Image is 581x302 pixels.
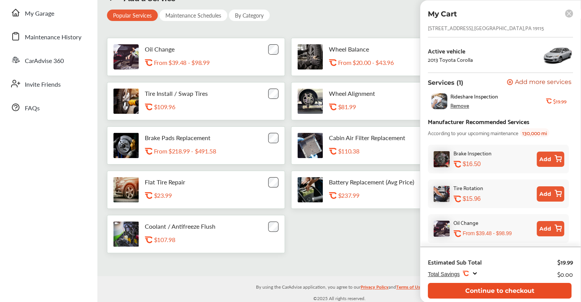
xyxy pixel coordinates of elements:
[434,186,450,202] img: tire-rotation-thumb.jpg
[453,183,483,192] div: Tire Rotation
[507,79,573,86] a: Add more services
[428,47,473,54] div: Active vehicle
[428,283,571,299] button: Continue to checkout
[542,44,573,66] img: 8373_st0640_046.jpg
[25,80,61,90] span: Invite Friends
[428,10,457,18] p: My Cart
[145,45,175,53] p: Oil Change
[25,56,64,66] span: CarAdvise 360
[361,283,388,294] a: Privacy Policy
[515,79,571,86] span: Add more services
[154,147,216,155] p: From $218.99 - $491.58
[329,45,369,53] p: Wheel Balance
[7,26,90,46] a: Maintenance History
[229,10,270,21] div: By Category
[298,177,323,202] img: battery-replacement-thumb.jpg
[537,152,564,167] button: Add
[145,90,208,97] p: Tire Install / Swap Tires
[431,93,447,109] img: rideshare-visual-inspection-thumb.jpg
[154,236,230,243] div: $107.98
[7,97,90,117] a: FAQs
[298,89,323,114] img: wheel-alignment-thumb.jpg
[298,44,323,69] img: tire-wheel-balance-thumb.jpg
[450,102,469,108] div: Remove
[25,32,81,42] span: Maintenance History
[145,178,185,186] p: Flat Tire Repair
[428,128,518,137] span: According to your upcoming maintenance
[463,195,534,202] div: $15.96
[520,128,549,137] span: 130,000 mi
[434,221,450,237] img: oil-change-thumb.jpg
[159,10,227,21] div: Maintenance Schedules
[113,133,139,158] img: brake-pads-replacement-thumb.jpg
[453,218,478,227] div: Oil Change
[7,50,90,70] a: CarAdvise 360
[113,221,139,247] img: engine-cooling-thumb.jpg
[97,283,581,291] p: By using the CarAdvise application, you agree to our and
[428,25,544,31] div: [STREET_ADDRESS] , [GEOGRAPHIC_DATA] , PA 19115
[553,98,566,104] b: $19.99
[7,74,90,94] a: Invite Friends
[338,103,414,110] div: $81.99
[329,90,375,97] p: Wheel Alignment
[113,177,139,202] img: flat-tire-repair-thumb.jpg
[25,103,40,113] span: FAQs
[557,269,573,279] div: $0.00
[298,133,323,158] img: cabin-air-filter-replacement-thumb.jpg
[428,258,482,266] div: Estimated Sub Total
[329,178,414,186] p: Battery Replacement (Avg Price)
[507,79,571,86] button: Add more services
[428,116,529,126] div: Manufacturer Recommended Services
[25,9,54,19] span: My Garage
[396,283,422,294] a: Terms of Use
[557,258,573,266] div: $19.99
[450,93,498,99] span: Rideshare Inspection
[113,89,139,114] img: tire-install-swap-tires-thumb.jpg
[154,59,210,66] p: From $39.48 - $98.99
[463,230,511,237] p: From $39.48 - $98.99
[154,103,230,110] div: $109.96
[113,44,139,69] img: oil-change-thumb.jpg
[428,271,460,277] span: Total Savings
[434,151,450,167] img: brake-inspection-thumb.jpg
[537,186,564,202] button: Add
[107,10,158,21] div: Popular Services
[145,223,215,230] p: Coolant / Antifreeze Flush
[7,3,90,23] a: My Garage
[428,57,473,63] div: 2013 Toyota Corolla
[338,147,414,155] div: $110.38
[453,149,492,157] div: Brake Inspection
[537,221,564,236] button: Add
[145,134,210,141] p: Brake Pads Replacement
[338,192,414,199] div: $237.99
[329,134,405,141] p: Cabin Air Filter Replacement
[154,192,230,199] div: $23.99
[463,160,534,168] div: $16.50
[338,59,394,66] p: From $20.00 - $43.96
[428,79,463,86] p: Services (1)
